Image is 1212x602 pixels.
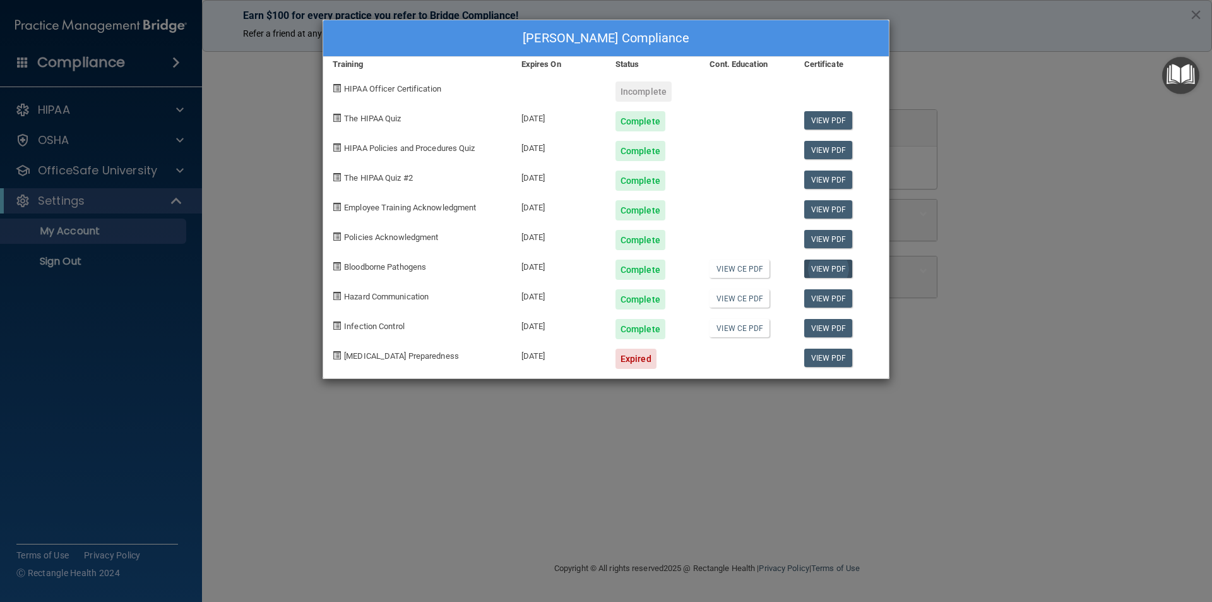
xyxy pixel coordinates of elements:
[615,81,672,102] div: Incomplete
[512,280,606,310] div: [DATE]
[804,141,853,159] a: View PDF
[344,143,475,153] span: HIPAA Policies and Procedures Quiz
[512,131,606,161] div: [DATE]
[804,230,853,248] a: View PDF
[710,319,769,337] a: View CE PDF
[795,57,889,72] div: Certificate
[615,260,665,280] div: Complete
[344,262,426,272] span: Bloodborne Pathogens
[615,111,665,131] div: Complete
[512,191,606,220] div: [DATE]
[344,292,429,301] span: Hazard Communication
[615,141,665,161] div: Complete
[512,161,606,191] div: [DATE]
[344,322,405,331] span: Infection Control
[344,114,401,123] span: The HIPAA Quiz
[710,289,769,308] a: View CE PDF
[1162,57,1199,94] button: Open Resource Center
[512,57,606,72] div: Expires On
[804,171,853,189] a: View PDF
[512,250,606,280] div: [DATE]
[804,260,853,278] a: View PDF
[804,319,853,337] a: View PDF
[323,20,889,57] div: [PERSON_NAME] Compliance
[512,339,606,369] div: [DATE]
[615,289,665,310] div: Complete
[804,349,853,367] a: View PDF
[615,230,665,250] div: Complete
[344,351,459,361] span: [MEDICAL_DATA] Preparedness
[512,102,606,131] div: [DATE]
[606,57,700,72] div: Status
[710,260,769,278] a: View CE PDF
[512,310,606,339] div: [DATE]
[615,200,665,220] div: Complete
[615,319,665,339] div: Complete
[615,349,656,369] div: Expired
[615,171,665,191] div: Complete
[804,111,853,129] a: View PDF
[804,200,853,219] a: View PDF
[512,220,606,250] div: [DATE]
[323,57,512,72] div: Training
[804,289,853,308] a: View PDF
[344,232,438,242] span: Policies Acknowledgment
[344,173,413,183] span: The HIPAA Quiz #2
[344,84,441,93] span: HIPAA Officer Certification
[700,57,794,72] div: Cont. Education
[344,203,476,212] span: Employee Training Acknowledgment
